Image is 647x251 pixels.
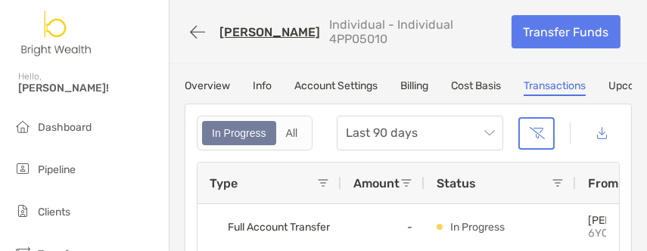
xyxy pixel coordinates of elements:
[228,215,330,240] span: Full Account Transfer
[451,79,501,96] a: Cost Basis
[204,122,275,144] div: In Progress
[14,160,32,178] img: pipeline icon
[18,82,160,95] span: [PERSON_NAME]!
[450,218,505,237] p: In Progress
[278,122,306,144] div: All
[437,176,476,191] span: Status
[185,79,230,96] a: Overview
[524,79,586,96] a: Transactions
[38,206,70,218] span: Clients
[18,6,95,60] img: Zoe Logo
[294,79,378,96] a: Account Settings
[197,116,313,150] div: segmented control
[400,79,428,96] a: Billing
[14,202,32,220] img: clients icon
[14,117,32,135] img: dashboard icon
[219,25,320,39] a: [PERSON_NAME]
[518,117,555,150] button: Clear filters
[588,176,618,191] span: From
[329,17,500,46] p: Individual - Individual 4PP05010
[341,204,425,249] div: -
[346,116,494,150] span: Last 90 days
[512,15,621,48] a: Transfer Funds
[38,163,76,176] span: Pipeline
[253,79,272,96] a: Info
[210,176,238,191] span: Type
[38,121,92,134] span: Dashboard
[353,176,400,191] span: Amount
